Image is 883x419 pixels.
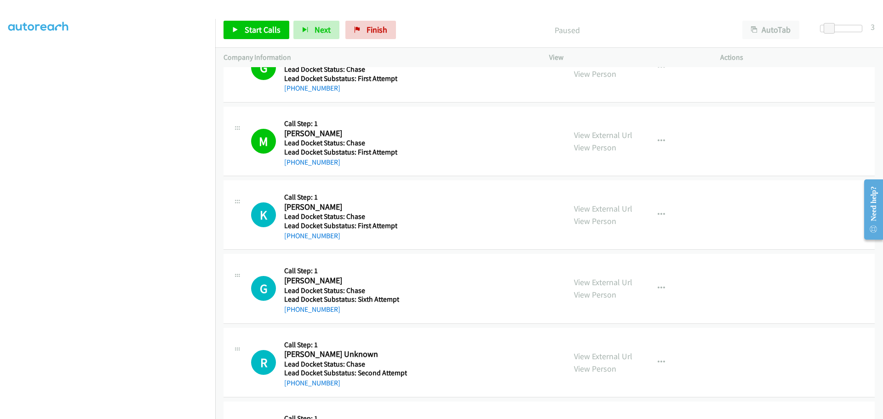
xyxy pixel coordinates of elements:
[284,138,397,148] h5: Lead Docket Status: Chase
[856,173,883,246] iframe: Resource Center
[549,52,704,63] p: View
[284,128,395,139] h2: [PERSON_NAME]
[251,55,276,80] h1: G
[251,350,276,375] h1: R
[284,148,397,157] h5: Lead Docket Substatus: First Attempt
[284,368,407,378] h5: Lead Docket Substatus: Second Attempt
[574,277,632,287] a: View External Url
[284,231,340,240] a: [PHONE_NUMBER]
[284,193,397,202] h5: Call Step: 1
[574,142,616,153] a: View Person
[367,24,387,35] span: Finish
[251,276,276,301] h1: G
[574,69,616,79] a: View Person
[284,379,340,387] a: [PHONE_NUMBER]
[284,158,340,166] a: [PHONE_NUMBER]
[284,295,399,304] h5: Lead Docket Substatus: Sixth Attempt
[284,286,399,295] h5: Lead Docket Status: Chase
[284,74,397,83] h5: Lead Docket Substatus: First Attempt
[284,84,340,92] a: [PHONE_NUMBER]
[742,21,799,39] button: AutoTab
[574,216,616,226] a: View Person
[574,351,632,362] a: View External Url
[251,350,276,375] div: The call is yet to be attempted
[245,24,281,35] span: Start Calls
[284,349,407,360] h2: [PERSON_NAME] Unknown
[251,202,276,227] h1: K
[293,21,339,39] button: Next
[224,52,533,63] p: Company Information
[284,119,397,128] h5: Call Step: 1
[284,276,399,286] h2: [PERSON_NAME]
[574,289,616,300] a: View Person
[574,130,632,140] a: View External Url
[284,360,407,369] h5: Lead Docket Status: Chase
[871,21,875,33] div: 3
[284,305,340,314] a: [PHONE_NUMBER]
[720,52,875,63] p: Actions
[574,363,616,374] a: View Person
[284,340,407,350] h5: Call Step: 1
[284,212,397,221] h5: Lead Docket Status: Chase
[574,203,632,214] a: View External Url
[284,221,397,230] h5: Lead Docket Substatus: First Attempt
[251,129,276,154] h1: M
[315,24,331,35] span: Next
[408,24,726,36] p: Paused
[284,65,397,74] h5: Lead Docket Status: Chase
[284,266,399,276] h5: Call Step: 1
[284,202,397,212] h2: [PERSON_NAME]
[345,21,396,39] a: Finish
[224,21,289,39] a: Start Calls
